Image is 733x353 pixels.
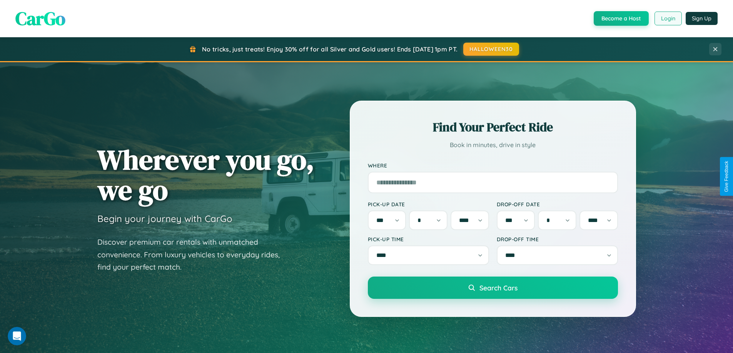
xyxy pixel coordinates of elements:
[202,45,457,53] span: No tricks, just treats! Enjoy 30% off for all Silver and Gold users! Ends [DATE] 1pm PT.
[497,201,618,207] label: Drop-off Date
[463,43,519,56] button: HALLOWEEN30
[368,162,618,169] label: Where
[724,161,729,192] div: Give Feedback
[368,119,618,136] h2: Find Your Perfect Ride
[368,139,618,151] p: Book in minutes, drive in style
[368,277,618,299] button: Search Cars
[15,6,65,31] span: CarGo
[479,283,518,292] span: Search Cars
[8,327,26,345] iframe: Intercom live chat
[368,201,489,207] label: Pick-up Date
[655,12,682,25] button: Login
[594,11,649,26] button: Become a Host
[686,12,718,25] button: Sign Up
[97,236,290,273] p: Discover premium car rentals with unmatched convenience. From luxury vehicles to everyday rides, ...
[97,213,232,224] h3: Begin your journey with CarGo
[97,144,314,205] h1: Wherever you go, we go
[497,236,618,242] label: Drop-off Time
[368,236,489,242] label: Pick-up Time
